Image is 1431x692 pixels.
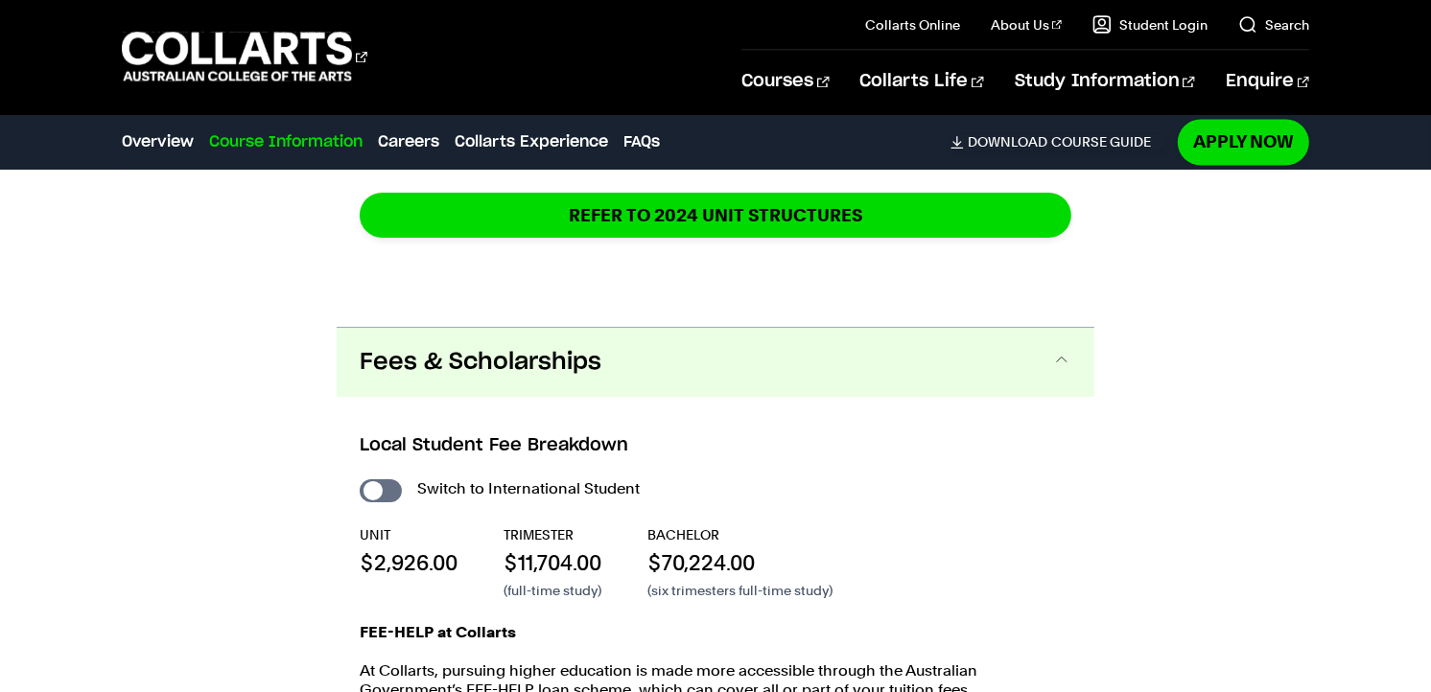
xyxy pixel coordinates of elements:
[504,581,601,600] p: (full-time study)
[992,15,1063,35] a: About Us
[1238,15,1309,35] a: Search
[741,51,829,114] a: Courses
[337,328,1094,397] button: Fees & Scholarships
[860,51,984,114] a: Collarts Life
[455,131,608,154] a: Collarts Experience
[417,475,640,502] label: Switch to International Student
[360,193,1071,238] a: REFER TO 2024 unit structures
[122,30,367,84] div: Go to homepage
[209,131,363,154] a: Course Information
[504,548,601,577] p: $11,704.00
[360,347,601,378] span: Fees & Scholarships
[647,548,833,577] p: $70,224.00
[623,131,660,154] a: FAQs
[950,134,1166,151] a: DownloadCourse Guide
[968,134,1047,151] span: Download
[1226,51,1309,114] a: Enquire
[360,525,457,544] p: UNIT
[866,15,961,35] a: Collarts Online
[647,581,833,600] p: (six trimesters full-time study)
[122,131,194,154] a: Overview
[647,525,833,544] p: BACHELOR
[378,131,439,154] a: Careers
[360,548,457,577] p: $2,926.00
[360,623,516,641] strong: FEE-HELP at Collarts
[1015,51,1195,114] a: Study Information
[504,525,601,544] p: TRIMESTER
[1178,120,1309,165] a: Apply Now
[360,433,1071,458] h3: Local Student Fee Breakdown
[1092,15,1208,35] a: Student Login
